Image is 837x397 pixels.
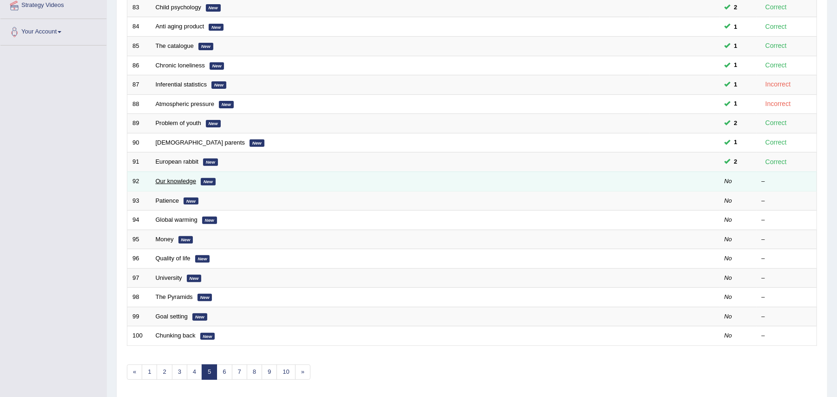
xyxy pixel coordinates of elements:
em: No [725,178,732,185]
td: 96 [127,249,151,269]
em: New [184,198,198,205]
a: 2 [157,364,172,380]
div: – [762,216,812,225]
td: 100 [127,326,151,346]
td: 94 [127,211,151,230]
em: No [725,197,732,204]
div: – [762,312,812,321]
a: Our knowledge [156,178,196,185]
em: No [725,216,732,223]
a: Quality of life [156,255,191,262]
a: 3 [172,364,187,380]
td: 84 [127,17,151,37]
span: You cannot take this question anymore [731,99,741,109]
a: 5 [202,364,217,380]
a: European rabbit [156,158,199,165]
em: No [725,293,732,300]
span: You cannot take this question anymore [731,41,741,51]
div: – [762,177,812,186]
em: New [210,62,224,70]
em: New [206,120,221,127]
em: New [200,333,215,340]
a: [DEMOGRAPHIC_DATA] parents [156,139,245,146]
em: New [195,255,210,263]
td: 97 [127,268,151,288]
div: Correct [762,60,791,71]
span: You cannot take this question anymore [731,22,741,32]
td: 92 [127,172,151,191]
em: New [187,275,202,282]
div: Correct [762,2,791,13]
span: You cannot take this question anymore [731,157,741,167]
em: New [192,313,207,321]
td: 88 [127,94,151,114]
span: You cannot take this question anymore [731,80,741,90]
em: No [725,313,732,320]
a: Atmospheric pressure [156,100,214,107]
em: New [202,217,217,224]
td: 93 [127,191,151,211]
a: Inferential statistics [156,81,207,88]
span: You cannot take this question anymore [731,60,741,70]
span: You cannot take this question anymore [731,138,741,147]
td: 85 [127,37,151,56]
a: The Pyramids [156,293,193,300]
a: Chunking back [156,332,196,339]
td: 91 [127,152,151,172]
em: New [219,101,234,108]
div: Correct [762,40,791,51]
div: – [762,254,812,263]
a: Problem of youth [156,119,201,126]
a: « [127,364,142,380]
a: Goal setting [156,313,188,320]
div: – [762,331,812,340]
a: 1 [142,364,157,380]
a: Anti aging product [156,23,204,30]
div: Incorrect [762,99,795,109]
a: 4 [187,364,202,380]
em: New [198,294,212,301]
a: Your Account [0,19,106,42]
div: – [762,235,812,244]
span: You cannot take this question anymore [731,119,741,128]
a: » [295,364,310,380]
div: – [762,293,812,302]
a: 8 [247,364,262,380]
a: Global warming [156,216,198,223]
td: 86 [127,56,151,75]
td: 89 [127,114,151,133]
div: Correct [762,118,791,128]
a: The catalogue [156,42,194,49]
em: New [211,81,226,89]
a: University [156,274,182,281]
a: Patience [156,197,179,204]
a: 6 [217,364,232,380]
a: Chronic loneliness [156,62,205,69]
em: New [201,178,216,185]
em: No [725,332,732,339]
div: – [762,274,812,283]
td: 90 [127,133,151,152]
a: 7 [232,364,247,380]
em: New [206,4,221,12]
em: No [725,274,732,281]
span: You cannot take this question anymore [731,2,741,12]
div: Correct [762,21,791,32]
em: No [725,255,732,262]
em: New [209,24,224,31]
em: No [725,236,732,243]
em: New [250,139,264,147]
td: 98 [127,288,151,307]
a: Child psychology [156,4,201,11]
div: Correct [762,137,791,148]
div: – [762,197,812,205]
a: 10 [277,364,295,380]
a: Money [156,236,174,243]
div: Correct [762,157,791,167]
td: 87 [127,75,151,95]
td: 95 [127,230,151,249]
div: Incorrect [762,79,795,90]
td: 99 [127,307,151,326]
em: New [198,43,213,50]
a: 9 [262,364,277,380]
